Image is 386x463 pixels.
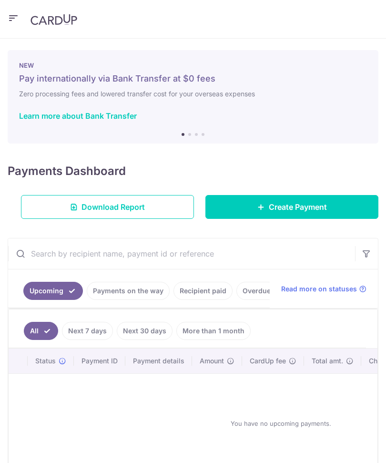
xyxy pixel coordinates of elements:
[81,201,145,213] span: Download Report
[8,163,126,180] h4: Payments Dashboard
[200,356,224,366] span: Amount
[21,195,194,219] a: Download Report
[173,282,233,300] a: Recipient paid
[87,282,170,300] a: Payments on the way
[236,282,277,300] a: Overdue
[176,322,251,340] a: More than 1 month
[281,284,357,294] span: Read more on statuses
[117,322,173,340] a: Next 30 days
[23,282,83,300] a: Upcoming
[312,356,343,366] span: Total amt.
[19,62,367,69] p: NEW
[19,73,367,84] h5: Pay internationally via Bank Transfer at $0 fees
[30,14,77,25] img: CardUp
[125,349,192,373] th: Payment details
[19,111,137,121] a: Learn more about Bank Transfer
[281,284,366,294] a: Read more on statuses
[62,322,113,340] a: Next 7 days
[8,238,355,269] input: Search by recipient name, payment id or reference
[269,201,327,213] span: Create Payment
[35,356,56,366] span: Status
[24,322,58,340] a: All
[250,356,286,366] span: CardUp fee
[205,195,378,219] a: Create Payment
[19,88,367,100] h6: Zero processing fees and lowered transfer cost for your overseas expenses
[74,349,125,373] th: Payment ID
